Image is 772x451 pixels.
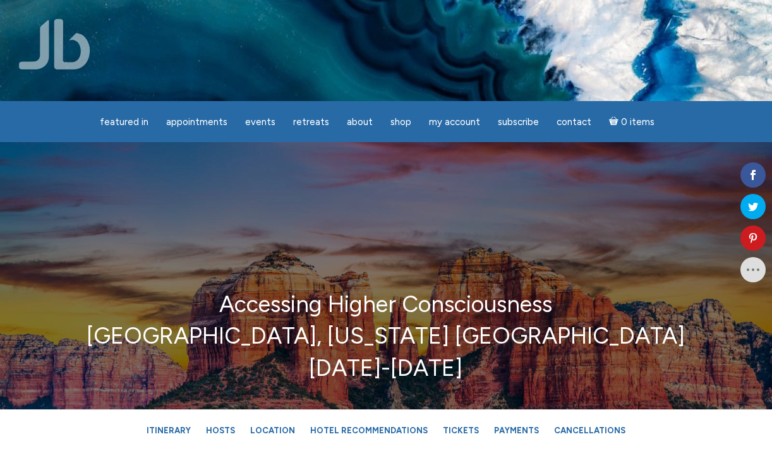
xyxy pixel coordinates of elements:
a: Hosts [200,419,241,442]
a: Cart0 items [601,109,662,135]
a: Subscribe [490,110,546,135]
a: Cancellations [548,419,632,442]
a: Shop [383,110,419,135]
a: Payments [488,419,545,442]
span: Appointments [166,116,227,128]
span: My Account [429,116,480,128]
p: Accessing Higher Consciousness [GEOGRAPHIC_DATA], [US_STATE] [GEOGRAPHIC_DATA] [DATE]-[DATE] [39,289,733,384]
span: Retreats [293,116,329,128]
a: Events [238,110,283,135]
a: Itinerary [140,419,197,442]
span: 0 items [621,117,654,127]
span: About [347,116,373,128]
span: Events [245,116,275,128]
a: Location [244,419,301,442]
a: Contact [549,110,599,135]
span: Shop [390,116,411,128]
span: Contact [557,116,591,128]
a: My Account [421,110,488,135]
a: featured in [92,110,156,135]
span: featured in [100,116,148,128]
a: Retreats [286,110,337,135]
img: Jamie Butler. The Everyday Medium [19,19,90,69]
span: Subscribe [498,116,539,128]
a: Tickets [437,419,485,442]
a: Hotel Recommendations [304,419,434,442]
span: Shares [745,153,766,160]
i: Cart [609,116,621,128]
a: Appointments [159,110,235,135]
a: About [339,110,380,135]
